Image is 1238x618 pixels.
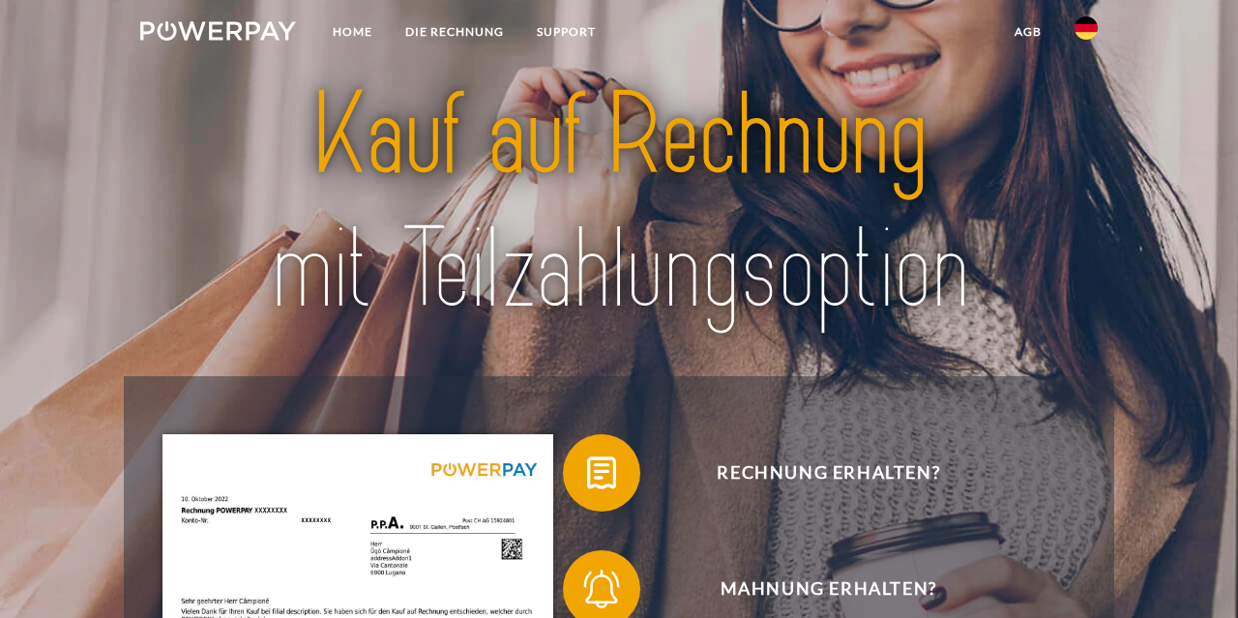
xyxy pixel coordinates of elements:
[998,15,1058,49] a: agb
[389,15,520,49] a: DIE RECHNUNG
[577,449,626,497] img: qb_bill.svg
[188,62,1051,343] img: title-powerpay_de.svg
[1161,541,1223,603] iframe: Schaltfläche zum Öffnen des Messaging-Fensters
[140,21,296,41] img: logo-powerpay-white.svg
[316,15,389,49] a: Home
[592,434,1066,512] span: Rechnung erhalten?
[1075,16,1098,40] img: de
[577,565,626,613] img: qb_bell.svg
[520,15,612,49] a: SUPPORT
[563,434,1066,512] button: Rechnung erhalten?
